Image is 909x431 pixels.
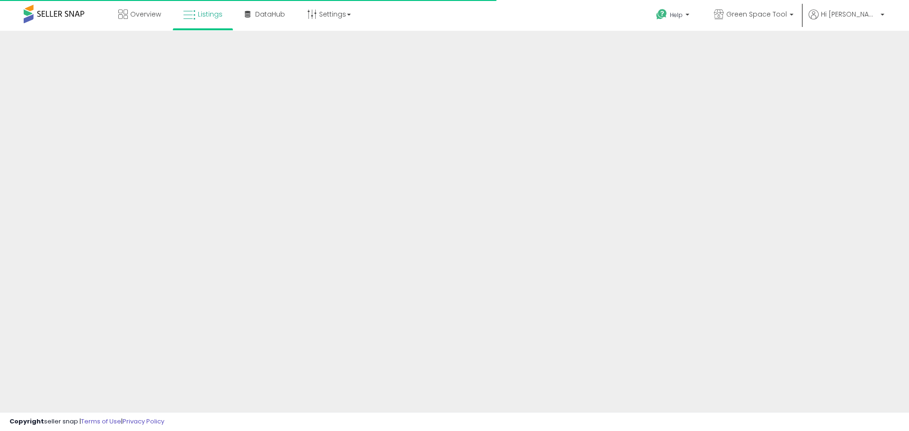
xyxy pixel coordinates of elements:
a: Terms of Use [81,417,121,426]
span: DataHub [255,9,285,19]
a: Privacy Policy [123,417,164,426]
a: Hi [PERSON_NAME] [809,9,884,31]
span: Overview [130,9,161,19]
a: Help [649,1,699,31]
i: Get Help [656,9,668,20]
div: seller snap | | [9,417,164,426]
span: Help [670,11,683,19]
strong: Copyright [9,417,44,426]
span: Listings [198,9,223,19]
span: Green Space Tool [726,9,787,19]
span: Hi [PERSON_NAME] [821,9,878,19]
